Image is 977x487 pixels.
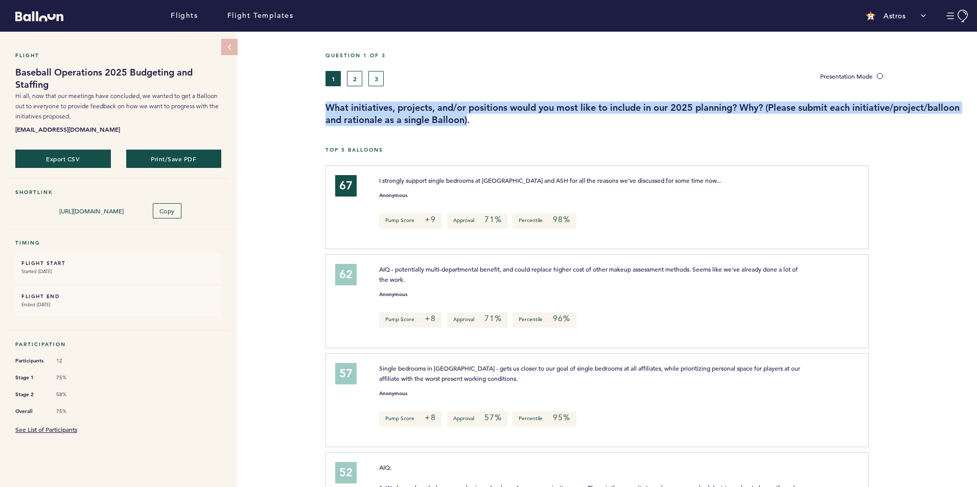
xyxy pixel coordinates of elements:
[21,266,215,277] small: Started [DATE]
[126,150,222,168] button: Print/Save PDF
[368,71,384,86] button: 3
[227,10,294,21] a: Flight Templates
[379,292,407,297] small: Anonymous
[379,364,802,382] span: Single bedrooms in [GEOGRAPHIC_DATA] - gets us closer to our goal of single bedrooms at all affil...
[447,312,507,328] p: Approval
[335,264,357,285] div: 62
[553,313,570,324] em: 96%
[325,147,969,153] h5: Top 5 Balloons
[15,189,221,196] h5: Shortlink
[56,374,87,381] span: 75%
[15,425,77,433] a: See List of Participants
[347,71,362,86] button: 2
[513,213,576,229] p: Percentile
[171,10,198,21] a: Flights
[379,176,721,184] span: I strongly support single bedrooms at [GEOGRAPHIC_DATA] and ASH for all the reasons we've discuss...
[379,193,407,198] small: Anonymous
[379,312,442,328] p: Pump Score
[15,341,221,348] h5: Participation
[15,239,221,246] h5: Timing
[56,408,87,415] span: 75%
[425,313,436,324] em: +8
[15,406,46,417] span: Overall
[153,203,181,218] button: Copy
[553,214,570,225] em: 98%
[335,462,357,483] div: 52
[425,412,436,423] em: +8
[484,214,501,225] em: 71%
[447,411,507,427] p: Approval
[56,391,87,398] span: 58%
[379,391,407,396] small: Anonymous
[820,72,873,80] span: Presentation Mode
[325,52,969,59] h5: Question 1 of 3
[325,71,341,86] button: 1
[15,66,221,91] h1: Baseball Operations 2025 Budgeting and Staffing
[553,412,570,423] em: 95%
[379,213,442,229] p: Pump Score
[15,11,63,21] svg: Balloon
[325,102,969,126] h3: What initiatives, projects, and/or positions would you most like to include in our 2025 planning?...
[21,300,215,310] small: Ended [DATE]
[15,373,46,383] span: Stage 1
[484,313,501,324] em: 71%
[21,260,215,266] h6: FLIGHT START
[883,11,905,21] p: Astros
[447,213,507,229] p: Approval
[860,6,931,26] button: Astros
[8,10,63,21] a: Balloon
[513,411,576,427] p: Percentile
[15,124,221,134] b: [EMAIL_ADDRESS][DOMAIN_NAME]
[15,52,221,59] h5: Flight
[15,150,111,168] button: Export CSV
[15,389,46,400] span: Stage 2
[946,10,969,22] button: Manage Account
[379,411,442,427] p: Pump Score
[15,356,46,366] span: Participants
[379,265,799,283] span: AIQ - potentially multi-departmental benefit, and could replace higher cost of other makeup asses...
[513,312,576,328] p: Percentile
[159,207,175,215] span: Copy
[56,357,87,364] span: 12
[335,363,357,384] div: 57
[425,214,436,225] em: +9
[15,92,219,120] span: Hi all, now that our meetings have concluded, we wanted to get a Balloon out to everyone to provi...
[335,175,357,197] div: 67
[21,293,215,300] h6: FLIGHT END
[484,412,501,423] em: 57%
